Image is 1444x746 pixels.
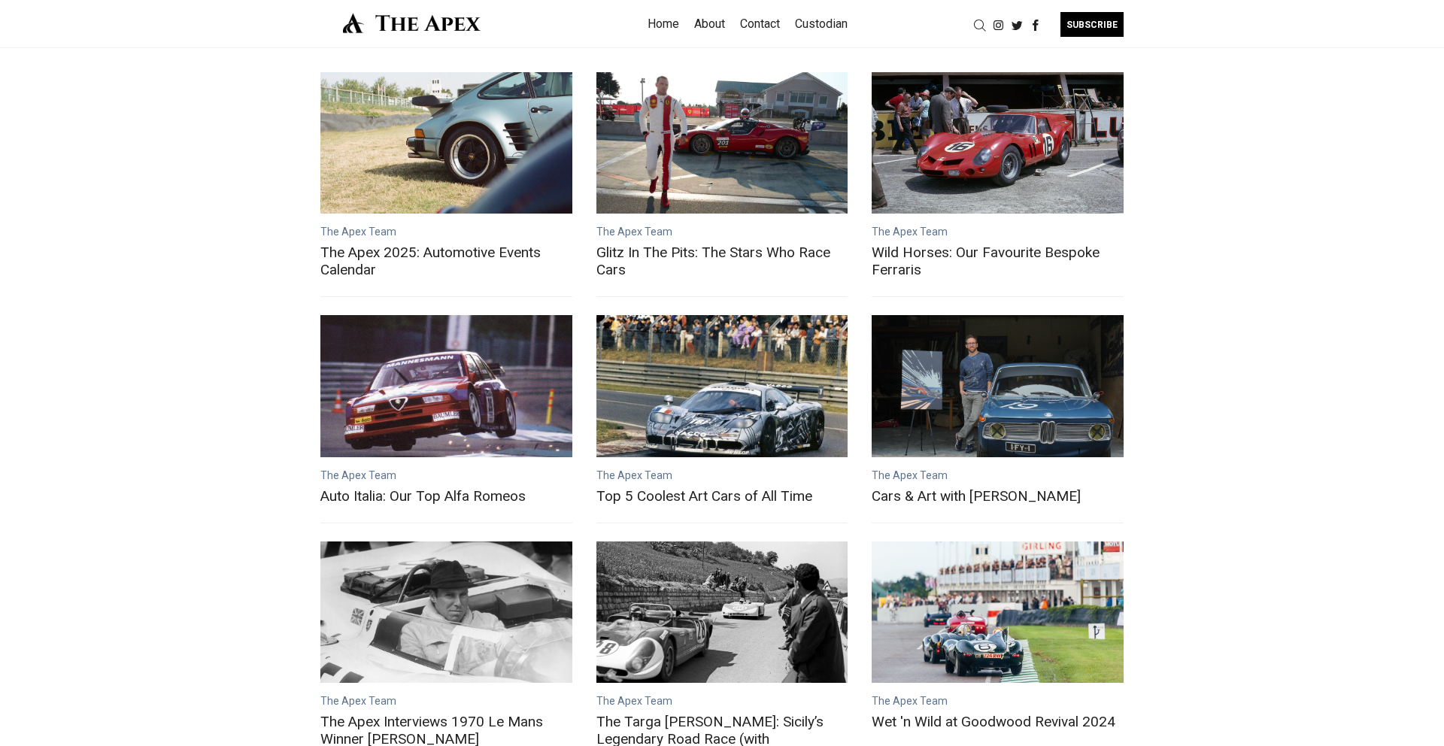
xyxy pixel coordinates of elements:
[872,226,948,238] a: The Apex Team
[1045,12,1124,37] a: SUBSCRIBE
[596,469,672,481] a: The Apex Team
[596,695,672,707] a: The Apex Team
[596,541,848,683] a: The Targa Florio: Sicily’s Legendary Road Race (with Richard Attwood)
[596,487,848,505] a: Top 5 Coolest Art Cars of All Time
[320,226,396,238] a: The Apex Team
[596,72,848,214] a: Glitz In The Pits: The Stars Who Race Cars
[320,541,572,683] a: The Apex Interviews 1970 Le Mans Winner Richard Attwood
[872,695,948,707] a: The Apex Team
[694,12,725,36] a: About
[320,315,572,456] a: Auto Italia: Our Top Alfa Romeos
[872,315,1124,456] a: Cars & Art with Tim Layzell
[320,244,572,278] a: The Apex 2025: Automotive Events Calendar
[1027,17,1045,32] a: Facebook
[970,17,989,32] a: Search
[1060,12,1124,37] div: SUBSCRIBE
[648,12,679,36] a: Home
[872,487,1124,505] a: Cars & Art with [PERSON_NAME]
[320,469,396,481] a: The Apex Team
[320,12,503,34] img: The Apex by Custodian
[795,12,848,36] a: Custodian
[872,713,1124,730] a: Wet 'n Wild at Goodwood Revival 2024
[596,244,848,278] a: Glitz In The Pits: The Stars Who Race Cars
[872,469,948,481] a: The Apex Team
[1008,17,1027,32] a: Twitter
[320,695,396,707] a: The Apex Team
[989,17,1008,32] a: Instagram
[596,315,848,456] a: Top 5 Coolest Art Cars of All Time
[320,72,572,214] a: The Apex 2025: Automotive Events Calendar
[740,12,780,36] a: Contact
[872,541,1124,683] a: Wet 'n Wild at Goodwood Revival 2024
[596,226,672,238] a: The Apex Team
[320,487,572,505] a: Auto Italia: Our Top Alfa Romeos
[872,244,1124,278] a: Wild Horses: Our Favourite Bespoke Ferraris
[872,72,1124,214] a: Wild Horses: Our Favourite Bespoke Ferraris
